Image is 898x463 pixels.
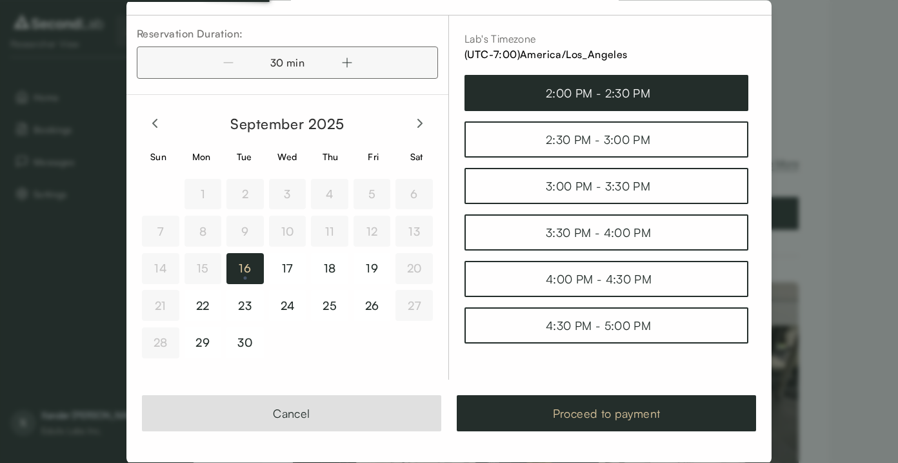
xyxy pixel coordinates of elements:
button: 4:00 PM - 4:30 PM [464,261,748,297]
span: September [230,115,304,132]
button: 3 [269,179,306,210]
button: 19 [354,253,391,284]
button: 5 [354,179,391,210]
button: 29 [185,327,222,358]
button: 21 [142,291,179,322]
button: 24 [269,291,306,322]
div: 3:30 PM - 4:00 PM [546,223,667,242]
button: 10 [269,216,306,247]
div: Mon [185,150,218,163]
button: 13 [395,216,433,247]
div: 2:30 PM - 3:00 PM [546,130,667,149]
button: 4:30 PM - 5:00 PM [464,307,748,344]
div: Sun [142,150,175,163]
button: 2 [226,179,264,210]
button: 3:30 PM - 4:00 PM [464,214,748,251]
button: 9 [226,216,264,247]
button: 12 [354,216,391,247]
div: Lab's Timezone [464,31,756,46]
div: Reservation Duration: [137,26,438,41]
button: 2:00 PM - 2:30 PM [464,75,748,111]
button: 16 [226,253,264,284]
div: 3:00 PM - 3:30 PM [546,177,667,195]
button: 4 [311,179,348,210]
button: 14 [142,253,179,284]
div: Wed [271,150,304,163]
button: 23 [226,291,264,322]
button: 30 [226,327,264,358]
button: 22 [185,291,222,322]
div: Tue [228,150,261,163]
span: 2025 [308,115,344,132]
div: 30 min [252,55,324,70]
div: 4:00 PM - 4:30 PM [546,270,667,288]
button: 26 [354,291,391,322]
button: 17 [269,253,306,284]
button: 1 [185,179,222,210]
div: 4:30 PM - 5:00 PM [546,316,667,334]
button: Cancel [142,396,441,432]
button: 11 [311,216,348,247]
button: 27 [395,291,433,322]
button: 2:30 PM - 3:00 PM [464,121,748,158]
button: 25 [311,291,348,322]
div: Fri [357,150,390,163]
div: Sat [400,150,433,163]
button: 15 [185,253,222,284]
button: 8 [185,216,222,247]
button: 20 [395,253,433,284]
span: (UTC -7 :00) America/Los_Angeles [464,48,628,61]
button: 28 [142,327,179,358]
div: 2:00 PM - 2:30 PM [546,84,667,102]
button: 7 [142,216,179,247]
button: 3:00 PM - 3:30 PM [464,168,748,204]
button: Proceed to payment [457,396,756,432]
div: Thu [314,150,347,163]
button: 6 [395,179,433,210]
button: 18 [311,253,348,284]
